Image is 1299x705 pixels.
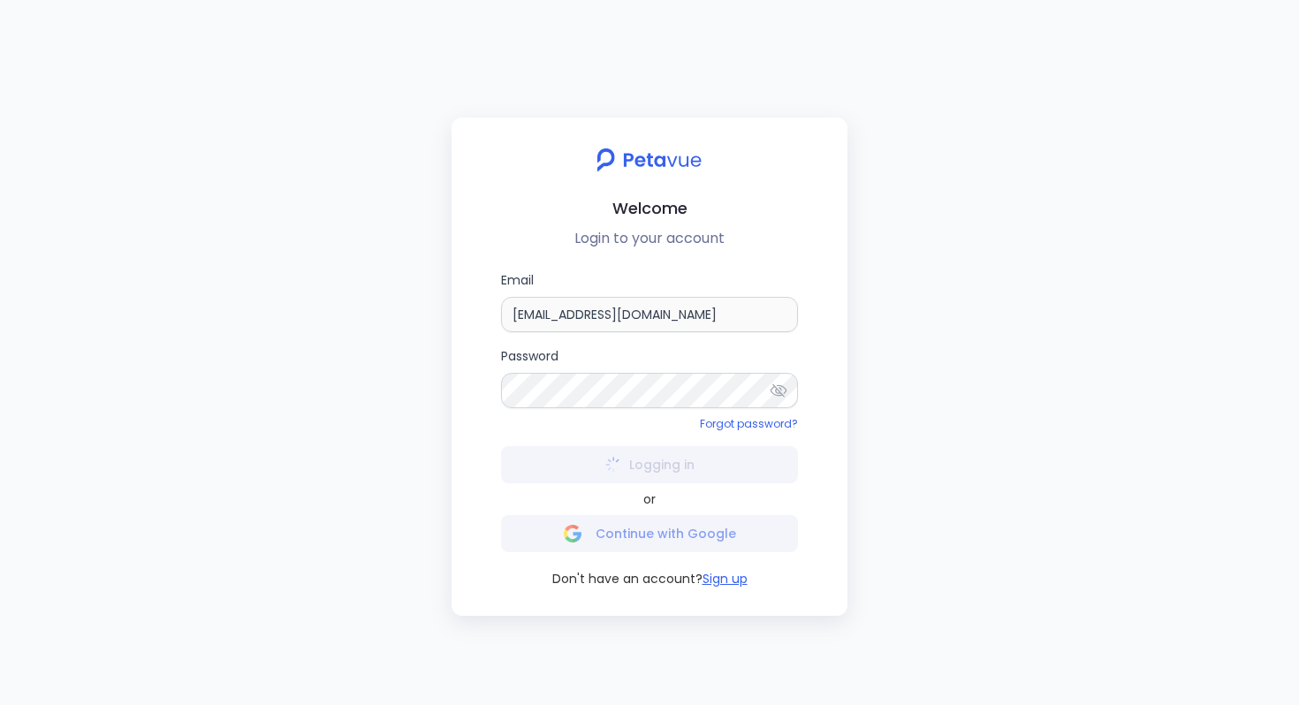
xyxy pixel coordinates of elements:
input: Password [501,373,798,408]
label: Password [501,346,798,408]
img: petavue logo [585,139,713,181]
label: Email [501,270,798,332]
h2: Welcome [466,195,833,221]
input: Email [501,297,798,332]
p: Login to your account [466,228,833,249]
a: Forgot password? [700,416,798,431]
button: Sign up [703,570,748,587]
span: Don't have an account? [552,570,703,587]
span: or [643,490,656,508]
